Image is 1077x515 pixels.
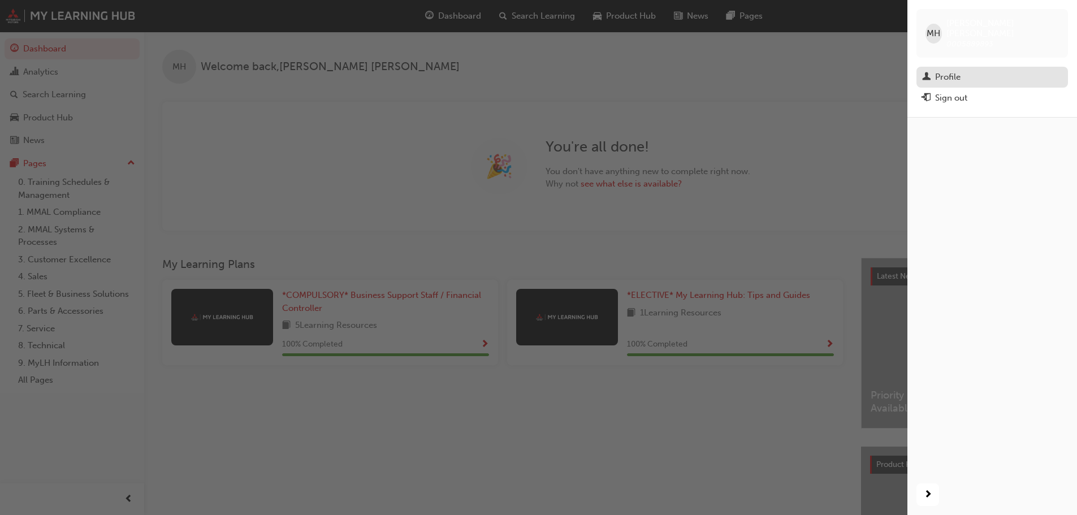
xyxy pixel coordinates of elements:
[927,27,940,40] span: MH
[946,18,1059,38] span: [PERSON_NAME] [PERSON_NAME]
[946,39,993,49] span: 0005889893
[916,88,1068,109] button: Sign out
[935,92,967,105] div: Sign out
[922,93,931,103] span: exit-icon
[935,71,961,84] div: Profile
[924,488,932,502] span: next-icon
[922,72,931,83] span: man-icon
[916,67,1068,88] a: Profile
